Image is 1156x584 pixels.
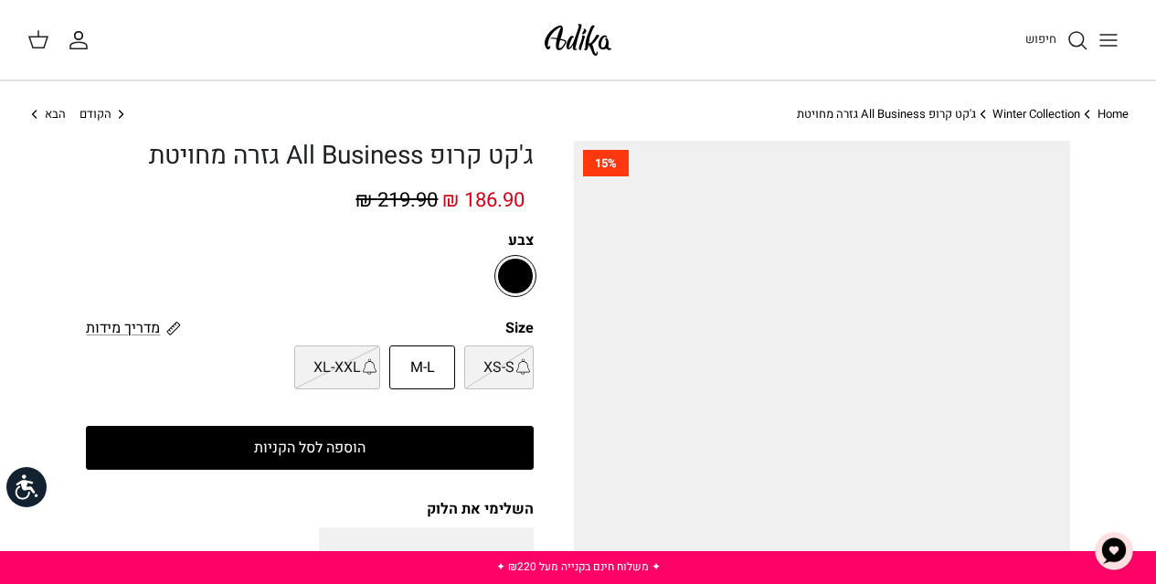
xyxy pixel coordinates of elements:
[442,186,525,215] span: 186.90 ₪
[410,356,435,380] span: M-L
[992,105,1080,122] a: Winter Collection
[86,426,534,470] button: הוספה לסל הקניות
[313,356,361,380] span: XL-XXL
[86,317,180,338] a: מדריך מידות
[80,105,111,122] span: הקודם
[86,317,160,339] span: מדריך מידות
[45,105,66,122] span: הבא
[1087,524,1141,579] button: צ'אט
[355,186,438,215] span: 219.90 ₪
[27,106,1129,123] nav: Breadcrumbs
[539,18,617,61] img: Adika IL
[797,105,976,122] a: ג'קט קרופ All Business גזרה מחויטת
[27,106,66,123] a: הבא
[68,29,97,51] a: החשבון שלי
[505,318,534,338] legend: Size
[86,141,534,172] h1: ג'קט קרופ All Business גזרה מחויטת
[1025,30,1056,48] span: חיפוש
[86,499,534,519] div: השלימי את הלוק
[80,106,129,123] a: הקודם
[86,230,534,250] label: צבע
[1088,20,1129,60] button: Toggle menu
[496,558,661,575] a: ✦ משלוח חינם בקנייה מעל ₪220 ✦
[1098,105,1129,122] a: Home
[483,356,514,380] span: XS-S
[1025,29,1088,51] a: חיפוש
